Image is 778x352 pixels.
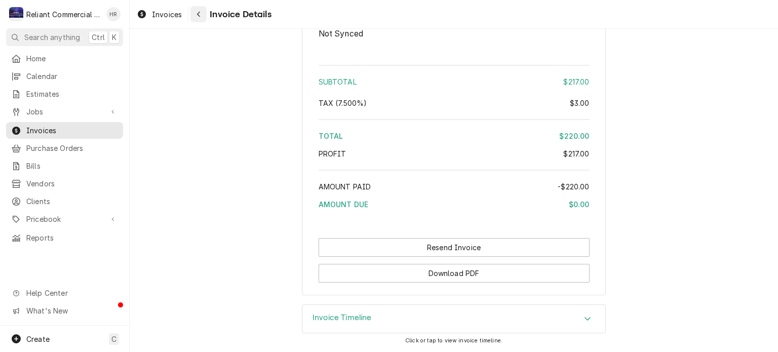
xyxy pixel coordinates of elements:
span: Purchase Orders [26,143,118,153]
span: Search anything [24,32,80,43]
button: Accordion Details Expand Trigger [302,305,605,333]
a: Home [6,50,123,67]
div: $217.00 [563,148,589,159]
div: $220.00 [559,131,589,141]
div: Accounting Sync Status [319,18,590,40]
span: Reports [26,232,118,243]
span: Click or tap to view invoice timeline. [405,337,502,344]
div: Tax [319,98,590,108]
span: Profit [319,149,346,158]
span: Vendors [26,178,118,189]
span: K [112,32,116,43]
a: Reports [6,229,123,246]
span: Calendar [26,71,118,82]
a: Clients [6,193,123,210]
div: Amount Paid [319,181,590,192]
a: Go to Help Center [6,285,123,301]
span: Invoices [152,9,182,20]
button: Navigate back [190,6,207,22]
a: Go to Jobs [6,103,123,120]
div: Amount Summary [319,61,590,217]
span: Tax ( 7.500% ) [319,99,367,107]
div: Reliant Commercial Appliance Repair LLC's Avatar [9,7,23,21]
div: $0.00 [569,199,590,210]
span: Estimates [26,89,118,99]
span: Amount Due [319,200,369,209]
div: Amount Due [319,199,590,210]
div: -$220.00 [558,181,589,192]
h3: Invoice Timeline [313,313,372,323]
span: Not Synced [319,29,364,38]
span: Invoice Details [207,8,271,21]
div: Subtotal [319,76,590,87]
span: What's New [26,305,117,316]
div: R [9,7,23,21]
div: Button Group Row [319,257,590,283]
a: Invoices [6,122,123,139]
div: Button Group [319,238,590,283]
a: Purchase Orders [6,140,123,157]
button: Resend Invoice [319,238,590,257]
span: Clients [26,196,118,207]
div: Total [319,131,590,141]
a: Vendors [6,175,123,192]
div: Heath Reed's Avatar [106,7,121,21]
span: Invoices [26,125,118,136]
div: Button Group Row [319,238,590,257]
span: Total [319,132,343,140]
div: Accordion Header [302,305,605,333]
a: Invoices [133,6,186,23]
a: Go to Pricebook [6,211,123,227]
span: Jobs [26,106,103,117]
a: Calendar [6,68,123,85]
div: $217.00 [563,76,589,87]
span: Bills [26,161,118,171]
span: Pricebook [26,214,103,224]
span: Subtotal [319,77,357,86]
span: Help Center [26,288,117,298]
button: Search anythingCtrlK [6,28,123,46]
div: Profit [319,148,590,159]
span: Home [26,53,118,64]
a: Bills [6,158,123,174]
span: Ctrl [92,32,105,43]
a: Estimates [6,86,123,102]
div: HR [106,7,121,21]
span: Create [26,335,50,343]
a: Go to What's New [6,302,123,319]
span: Amount Paid [319,182,371,191]
div: Reliant Commercial Appliance Repair LLC [26,9,101,20]
div: $3.00 [570,98,590,108]
span: C [111,334,116,344]
div: Invoice Timeline [302,304,606,334]
button: Download PDF [319,264,590,283]
span: Accounting Sync Status [319,28,590,40]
